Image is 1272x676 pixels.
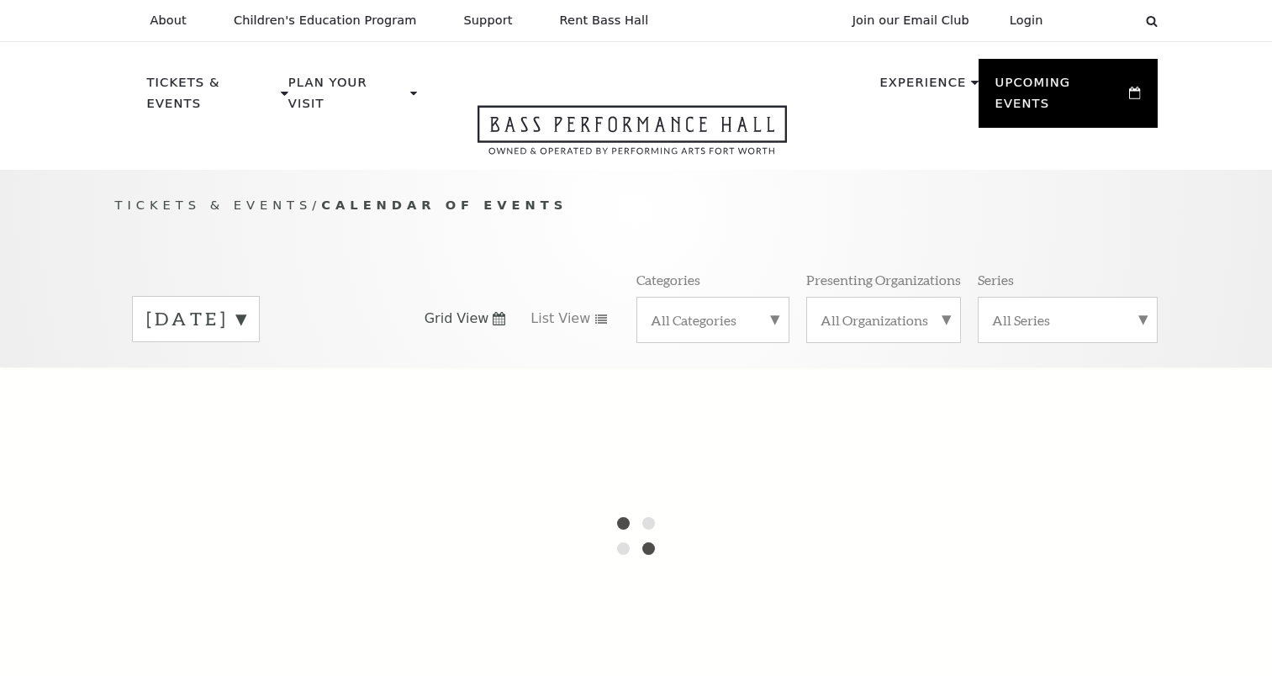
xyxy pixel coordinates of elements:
[464,13,513,28] p: Support
[879,72,966,103] p: Experience
[115,195,1158,216] p: /
[560,13,649,28] p: Rent Bass Hall
[115,198,313,212] span: Tickets & Events
[1070,13,1130,29] select: Select:
[992,311,1143,329] label: All Series
[288,72,406,124] p: Plan Your Visit
[147,72,277,124] p: Tickets & Events
[321,198,567,212] span: Calendar of Events
[636,271,700,288] p: Categories
[995,72,1126,124] p: Upcoming Events
[146,306,245,332] label: [DATE]
[425,309,489,328] span: Grid View
[821,311,947,329] label: All Organizations
[651,311,775,329] label: All Categories
[806,271,961,288] p: Presenting Organizations
[150,13,187,28] p: About
[978,271,1014,288] p: Series
[234,13,417,28] p: Children's Education Program
[530,309,590,328] span: List View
